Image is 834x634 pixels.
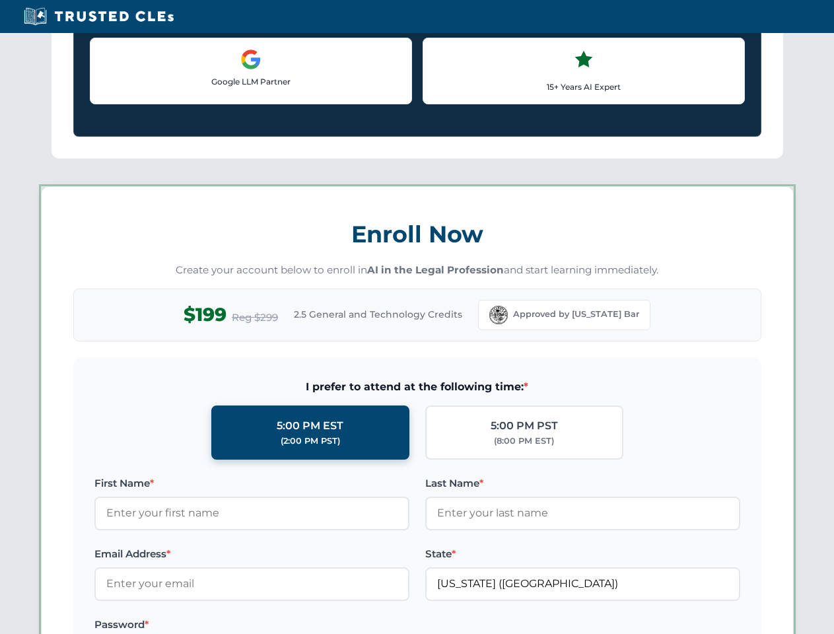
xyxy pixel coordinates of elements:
h3: Enroll Now [73,213,761,255]
input: Enter your last name [425,497,740,530]
span: Reg $299 [232,310,278,326]
div: (2:00 PM PST) [281,435,340,448]
label: Password [94,617,409,633]
p: Create your account below to enroll in and start learning immediately. [73,263,761,278]
div: (8:00 PM EST) [494,435,554,448]
label: State [425,546,740,562]
span: 2.5 General and Technology Credits [294,307,462,322]
img: Trusted CLEs [20,7,178,26]
label: Last Name [425,475,740,491]
p: 15+ Years AI Expert [434,81,734,93]
strong: AI in the Legal Profession [367,264,504,276]
div: 5:00 PM EST [277,417,343,435]
span: Approved by [US_STATE] Bar [513,308,639,321]
div: 5:00 PM PST [491,417,558,435]
img: Google [240,49,261,70]
span: I prefer to attend at the following time: [94,378,740,396]
input: Florida (FL) [425,567,740,600]
img: Florida Bar [489,306,508,324]
label: Email Address [94,546,409,562]
input: Enter your email [94,567,409,600]
input: Enter your first name [94,497,409,530]
p: Google LLM Partner [101,75,401,88]
label: First Name [94,475,409,491]
span: $199 [184,300,226,330]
